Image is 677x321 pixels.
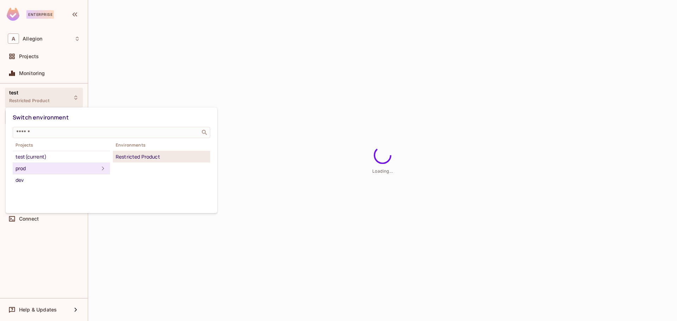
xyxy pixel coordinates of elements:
span: Environments [113,142,210,148]
div: prod [16,164,99,173]
div: dev [16,176,107,184]
div: Restricted Product [116,153,207,161]
span: Projects [13,142,110,148]
div: test (current) [16,153,107,161]
span: Switch environment [13,113,69,121]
